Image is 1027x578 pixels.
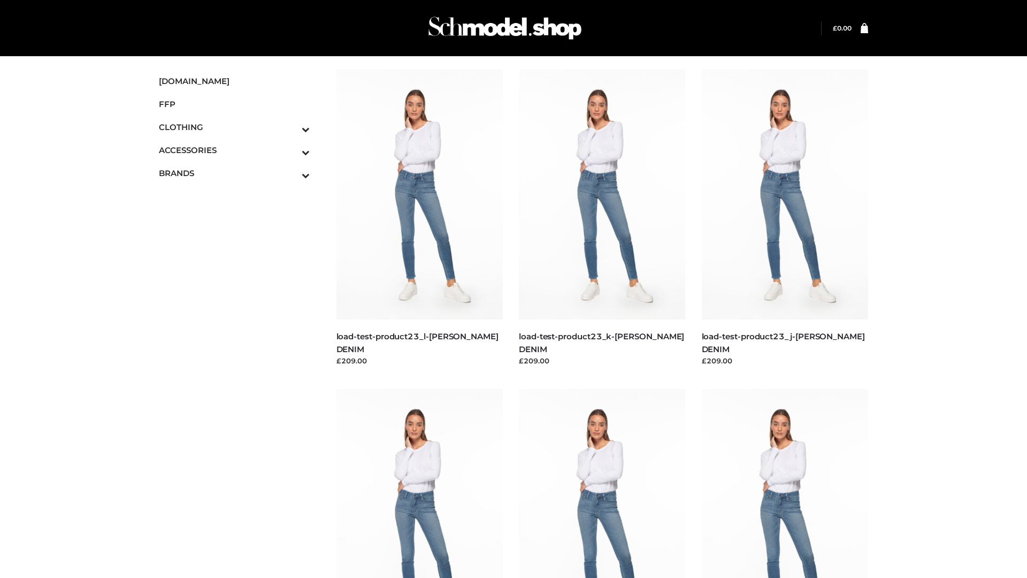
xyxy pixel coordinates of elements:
a: BRANDSToggle Submenu [159,162,310,185]
a: ACCESSORIESToggle Submenu [159,139,310,162]
button: Toggle Submenu [272,139,310,162]
div: £209.00 [519,355,686,366]
a: load-test-product23_l-[PERSON_NAME] DENIM [336,331,499,354]
img: Schmodel Admin 964 [425,7,585,49]
div: £209.00 [336,355,503,366]
a: FFP [159,93,310,116]
a: [DOMAIN_NAME] [159,70,310,93]
span: BRANDS [159,167,310,179]
a: load-test-product23_j-[PERSON_NAME] DENIM [702,331,865,354]
span: £ [833,24,837,32]
a: £0.00 [833,24,852,32]
span: CLOTHING [159,121,310,133]
button: Toggle Submenu [272,116,310,139]
a: CLOTHINGToggle Submenu [159,116,310,139]
button: Toggle Submenu [272,162,310,185]
bdi: 0.00 [833,24,852,32]
span: FFP [159,98,310,110]
span: [DOMAIN_NAME] [159,75,310,87]
a: load-test-product23_k-[PERSON_NAME] DENIM [519,331,684,354]
span: ACCESSORIES [159,144,310,156]
div: £209.00 [702,355,869,366]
